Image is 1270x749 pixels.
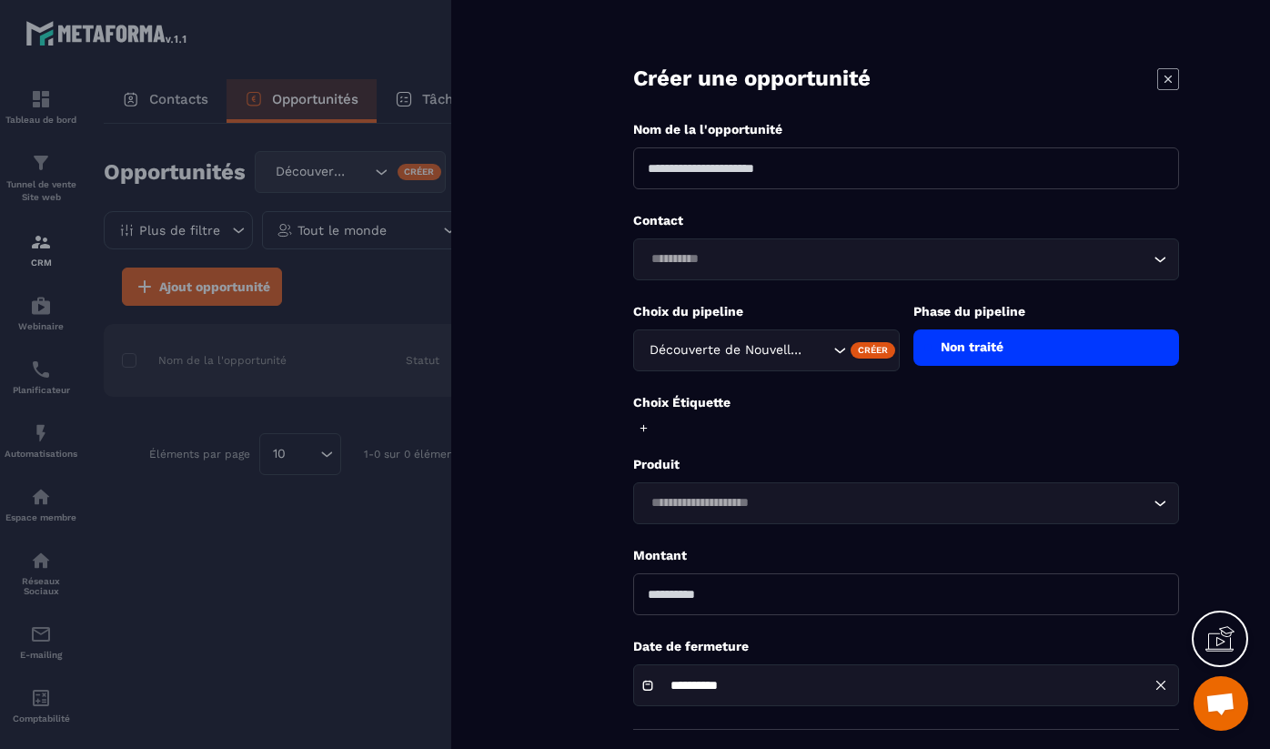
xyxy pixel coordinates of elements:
p: Date de fermeture [633,638,1179,655]
p: Choix du pipeline [633,303,900,320]
p: Créer une opportunité [633,64,871,94]
input: Search for option [645,493,1149,513]
p: Choix Étiquette [633,394,1179,411]
div: Créer [851,342,895,359]
div: Search for option [633,482,1179,524]
input: Search for option [645,249,1149,269]
div: Ouvrir le chat [1194,676,1248,731]
p: Montant [633,547,1179,564]
p: Contact [633,212,1179,229]
p: Phase du pipeline [913,303,1180,320]
p: Produit [633,456,1179,473]
input: Search for option [811,340,829,360]
div: Search for option [633,238,1179,280]
span: Découverte de Nouvelle Terre [645,340,811,360]
div: Search for option [633,329,900,371]
p: Nom de la l'opportunité [633,121,1179,138]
